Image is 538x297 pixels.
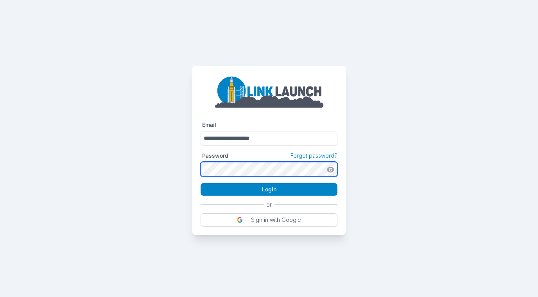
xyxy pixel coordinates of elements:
label: Email [202,121,216,128]
p: Sign in with Google [251,216,301,223]
img: DIz4rYaBO0VM93JpwbwaJtqNfEsbwZFgEL50VtgcJLBV6wK9aKtfd+cEkvuBfcC37k9h8VGR+csPdltgAAAABJRU5ErkJggg== [237,217,243,223]
button: Sign in with Google [201,213,337,227]
p: or [266,201,272,208]
label: Password [202,152,228,159]
button: Login [201,183,337,196]
img: linklaunch_big.2e5cdd30.png [214,74,324,108]
a: Forgot password? [291,152,337,159]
